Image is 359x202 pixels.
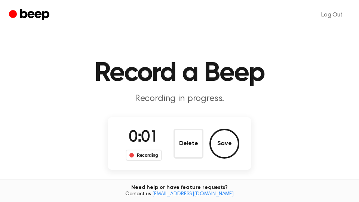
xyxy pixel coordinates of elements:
a: [EMAIL_ADDRESS][DOMAIN_NAME] [152,192,234,197]
span: Contact us [4,191,355,198]
span: 0:01 [129,130,159,146]
p: Recording in progress. [36,93,323,105]
button: Save Audio Record [209,129,239,159]
h1: Record a Beep [9,60,350,87]
a: Log Out [314,6,350,24]
button: Delete Audio Record [174,129,203,159]
div: Recording [126,150,162,161]
a: Beep [9,8,51,22]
